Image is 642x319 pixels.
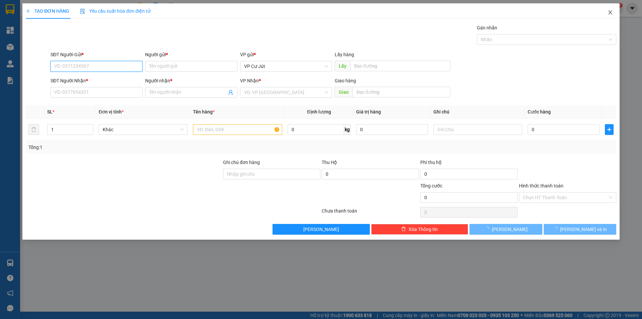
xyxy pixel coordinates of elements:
button: deleteXóa Thông tin [371,224,468,235]
span: Khác [103,125,184,135]
span: Thu Hộ [322,160,337,165]
input: Ghi chú đơn hàng [223,169,320,179]
span: Cước hàng [528,109,551,114]
span: VP Cư Jút [244,61,328,71]
span: Giá trị hàng [356,109,381,114]
div: SĐT Người Nhận [50,77,142,84]
input: Dọc đường [352,87,450,97]
div: SĐT Người Gửi [50,51,142,58]
button: Close [601,3,620,22]
span: Giao hàng [335,78,356,83]
button: [PERSON_NAME] [273,224,370,235]
label: Hình thức thanh toán [519,183,563,188]
label: Ghi chú đơn hàng [223,160,260,165]
input: Ghi Chú [433,124,522,135]
div: VP gửi [240,51,332,58]
span: [PERSON_NAME] [492,226,528,233]
span: loading [485,227,492,231]
div: Người gửi [145,51,237,58]
span: Đơn vị tính [99,109,124,114]
button: delete [28,124,39,135]
span: SL [47,109,52,114]
span: [PERSON_NAME] và In [560,226,607,233]
input: VD: Bàn, Ghế [193,124,282,135]
th: Ghi chú [431,105,525,118]
input: Dọc đường [350,61,450,71]
span: Tổng cước [420,183,442,188]
span: close [608,10,613,15]
span: Tên hàng [193,109,215,114]
span: TẠO ĐƠN HÀNG [26,8,69,14]
div: Phí thu hộ [420,159,518,169]
img: icon [80,9,85,14]
input: 0 [356,124,428,135]
div: Người nhận [145,77,237,84]
span: plus [605,127,613,132]
span: Lấy [335,61,350,71]
span: loading [553,227,560,231]
span: Giao [335,87,352,97]
span: VP Nhận [240,78,259,83]
span: Định lượng [307,109,331,114]
label: Gán nhãn [477,25,497,30]
div: Tổng: 1 [28,144,248,151]
span: user-add [228,90,233,95]
span: [PERSON_NAME] [303,226,339,233]
span: plus [26,9,30,13]
span: delete [401,227,406,232]
span: Lấy hàng [335,52,354,57]
div: Chưa thanh toán [321,207,420,219]
span: Yêu cầu xuất hóa đơn điện tử [80,8,150,14]
button: plus [605,124,614,135]
span: Xóa Thông tin [409,226,438,233]
button: [PERSON_NAME] [469,224,542,235]
span: kg [344,124,351,135]
button: [PERSON_NAME] và In [544,224,616,235]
